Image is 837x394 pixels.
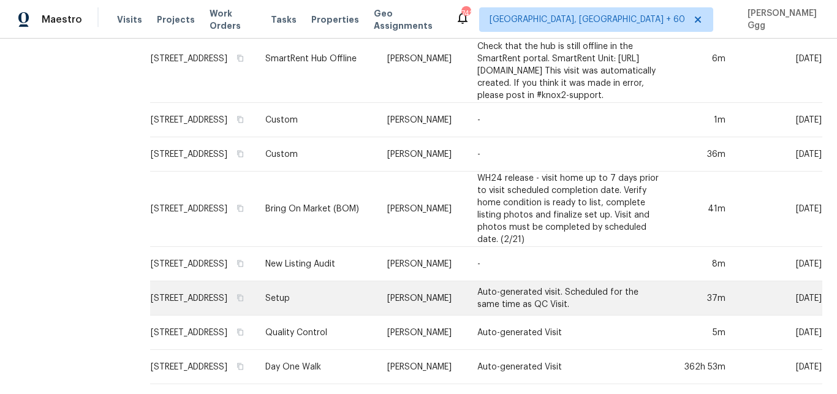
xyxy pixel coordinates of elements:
td: WH24 release - visit home up to 7 days prior to visit scheduled completion date. Verify home cond... [468,172,669,247]
td: [STREET_ADDRESS] [150,103,256,137]
td: 1m [669,103,735,137]
td: SmartRent Hub Offline [256,15,377,103]
td: New Listing Audit [256,247,377,281]
td: [DATE] [735,316,822,350]
td: [STREET_ADDRESS] [150,172,256,247]
td: [DATE] [735,172,822,247]
button: Copy Address [235,148,246,159]
td: [PERSON_NAME] [377,281,468,316]
td: [STREET_ADDRESS] [150,350,256,384]
td: 6m [669,15,735,103]
span: Properties [311,13,359,26]
button: Copy Address [235,203,246,214]
td: [DATE] [735,247,822,281]
td: Auto-generated Visit [468,350,669,384]
span: [GEOGRAPHIC_DATA], [GEOGRAPHIC_DATA] + 60 [490,13,685,26]
td: Setup [256,281,377,316]
td: [STREET_ADDRESS] [150,15,256,103]
td: 41m [669,172,735,247]
td: [PERSON_NAME] [377,103,468,137]
span: Visits [117,13,142,26]
td: [PERSON_NAME] [377,137,468,172]
td: [STREET_ADDRESS] [150,137,256,172]
span: Work Orders [210,7,256,32]
button: Copy Address [235,292,246,303]
td: [DATE] [735,137,822,172]
td: [PERSON_NAME] [377,350,468,384]
button: Copy Address [235,361,246,372]
td: [DATE] [735,350,822,384]
button: Copy Address [235,258,246,269]
span: Maestro [42,13,82,26]
span: [PERSON_NAME] Ggg [743,7,819,32]
td: 8m [669,247,735,281]
div: 742 [461,7,470,20]
td: [PERSON_NAME] [377,316,468,350]
td: [DATE] [735,103,822,137]
td: - [468,103,669,137]
span: Projects [157,13,195,26]
button: Copy Address [235,53,246,64]
td: [PERSON_NAME] [377,172,468,247]
td: Auto-generated Visit [468,316,669,350]
td: Auto-generated visit. Scheduled for the same time as QC Visit. [468,281,669,316]
span: Geo Assignments [374,7,441,32]
td: Hub offline for over 24 hours. Please investigate and report any relevant details. Check that the... [468,15,669,103]
button: Copy Address [235,114,246,125]
td: [DATE] [735,281,822,316]
td: 362h 53m [669,350,735,384]
td: [DATE] [735,15,822,103]
td: 5m [669,316,735,350]
td: [STREET_ADDRESS] [150,281,256,316]
td: [STREET_ADDRESS] [150,247,256,281]
td: Bring On Market (BOM) [256,172,377,247]
td: 37m [669,281,735,316]
td: [PERSON_NAME] [377,247,468,281]
td: Custom [256,137,377,172]
td: Day One Walk [256,350,377,384]
td: [STREET_ADDRESS] [150,316,256,350]
td: Quality Control [256,316,377,350]
button: Copy Address [235,327,246,338]
td: [PERSON_NAME] [377,15,468,103]
td: 36m [669,137,735,172]
span: Tasks [271,15,297,24]
td: - [468,247,669,281]
td: - [468,137,669,172]
td: Custom [256,103,377,137]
